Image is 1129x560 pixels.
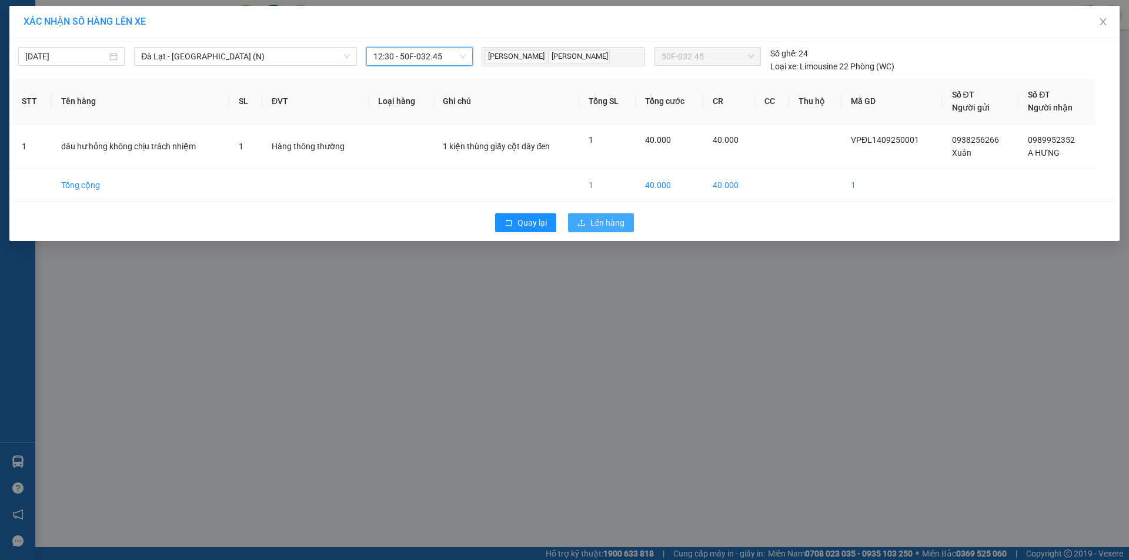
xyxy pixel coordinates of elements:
[589,135,593,145] span: 1
[505,219,513,228] span: rollback
[703,169,755,202] td: 40.000
[636,169,703,202] td: 40.000
[579,169,636,202] td: 1
[590,216,624,229] span: Lên hàng
[636,79,703,124] th: Tổng cước
[713,135,739,145] span: 40.000
[662,48,753,65] span: 50F-032.45
[1028,148,1060,157] span: A HƯNG
[770,47,797,60] span: Số ghế:
[851,135,919,145] span: VPĐL1409250001
[517,216,547,229] span: Quay lại
[568,213,634,232] button: uploadLên hàng
[577,219,586,228] span: upload
[952,148,971,157] span: Xuân
[443,142,550,151] span: 1 kiện thùng giấy cột dây đen
[841,79,943,124] th: Mã GD
[52,124,229,169] td: dâu hư hỏng không chịu trách nhiệm
[343,53,350,60] span: down
[548,50,610,63] span: [PERSON_NAME]
[52,169,229,202] td: Tổng cộng
[12,124,52,169] td: 1
[369,79,433,124] th: Loại hàng
[645,135,671,145] span: 40.000
[770,60,798,73] span: Loại xe:
[373,48,466,65] span: 12:30 - 50F-032.45
[579,79,636,124] th: Tổng SL
[262,124,369,169] td: Hàng thông thường
[952,135,999,145] span: 0938256266
[770,60,894,73] div: Limousine 22 Phòng (WC)
[141,48,350,65] span: Đà Lạt - Sài Gòn (N)
[789,79,841,124] th: Thu hộ
[1098,17,1108,26] span: close
[1028,103,1073,112] span: Người nhận
[485,50,546,63] span: [PERSON_NAME]
[1028,90,1050,99] span: Số ĐT
[952,90,974,99] span: Số ĐT
[239,142,243,151] span: 1
[24,16,146,27] span: XÁC NHẬN SỐ HÀNG LÊN XE
[1087,6,1120,39] button: Close
[703,79,755,124] th: CR
[52,79,229,124] th: Tên hàng
[433,79,580,124] th: Ghi chú
[12,79,52,124] th: STT
[262,79,369,124] th: ĐVT
[25,50,107,63] input: 14/09/2025
[770,47,808,60] div: 24
[495,213,556,232] button: rollbackQuay lại
[755,79,789,124] th: CC
[1028,135,1075,145] span: 0989952352
[952,103,990,112] span: Người gửi
[841,169,943,202] td: 1
[229,79,262,124] th: SL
